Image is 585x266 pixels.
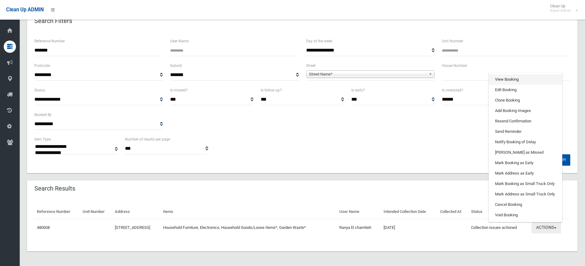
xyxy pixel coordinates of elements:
[489,95,562,106] a: Clone Booking
[489,137,562,147] a: Notify Booking of Delay
[27,15,80,27] header: Search Filters
[532,222,561,233] button: Actions
[170,87,188,94] label: Is missed?
[442,38,463,44] label: Unit Number
[381,205,438,219] th: Intended Collection Date
[125,136,170,143] label: Number of results per page
[34,136,51,143] label: Item Type
[309,71,426,78] span: Street Name*
[489,168,562,179] a: Mark Address as Early
[351,87,365,94] label: Is early?
[489,199,562,210] a: Cancel Booking
[489,126,562,137] a: Send Reminder
[37,225,50,230] a: 480008
[306,38,332,44] label: Day of the week
[489,116,562,126] a: Resend Confirmation
[489,106,562,116] a: Add Booking Images
[27,183,83,195] header: Search Results
[34,87,45,94] label: Status
[306,62,316,69] label: Street
[170,62,182,69] label: Suburb
[34,111,52,118] label: Booked By
[489,210,562,220] a: Void Booking
[550,8,571,13] small: Super Admin
[489,74,562,85] a: View Booking
[6,7,44,13] span: Clean Up ADMIN
[34,205,80,219] th: Reference Number
[438,205,469,219] th: Collected At
[442,87,463,94] label: Is oversized?
[161,219,337,237] td: Household Furniture, Electronics, Household Goods/Loose Items*, Garden Waste*
[337,205,381,219] th: User Name
[489,189,562,199] a: Mark Address as Small Truck Only
[469,219,529,237] td: Collection issues actioned
[34,62,50,69] label: Postcode
[34,38,65,44] label: Reference Number
[381,219,438,237] td: [DATE]
[261,87,282,94] label: Is follow up?
[170,38,189,44] label: User Name
[80,205,112,219] th: Unit Number
[489,158,562,168] a: Mark Booking as Early
[112,205,160,219] th: Address
[337,219,381,237] td: Ranya El chamtieh
[547,4,577,13] span: Clean Up
[161,205,337,219] th: Items
[115,225,150,230] a: [STREET_ADDRESS]
[442,62,467,69] label: House Number
[489,147,562,158] a: [PERSON_NAME] as Missed
[469,205,529,219] th: Status
[489,179,562,189] a: Mark Booking as Small Truck Only
[489,85,562,95] a: Edit Booking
